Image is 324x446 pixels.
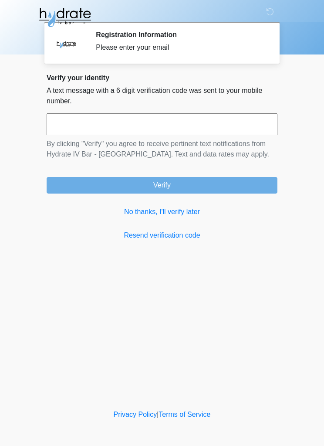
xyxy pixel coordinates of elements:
[47,74,277,82] h2: Verify your identity
[47,207,277,217] a: No thanks, I'll verify later
[157,411,159,418] a: |
[38,7,92,28] img: Hydrate IV Bar - Glendale Logo
[96,42,264,53] div: Please enter your email
[47,230,277,241] a: Resend verification code
[114,411,157,418] a: Privacy Policy
[53,31,79,57] img: Agent Avatar
[47,177,277,194] button: Verify
[159,411,210,418] a: Terms of Service
[47,85,277,106] p: A text message with a 6 digit verification code was sent to your mobile number.
[47,139,277,160] p: By clicking "Verify" you agree to receive pertinent text notifications from Hydrate IV Bar - [GEO...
